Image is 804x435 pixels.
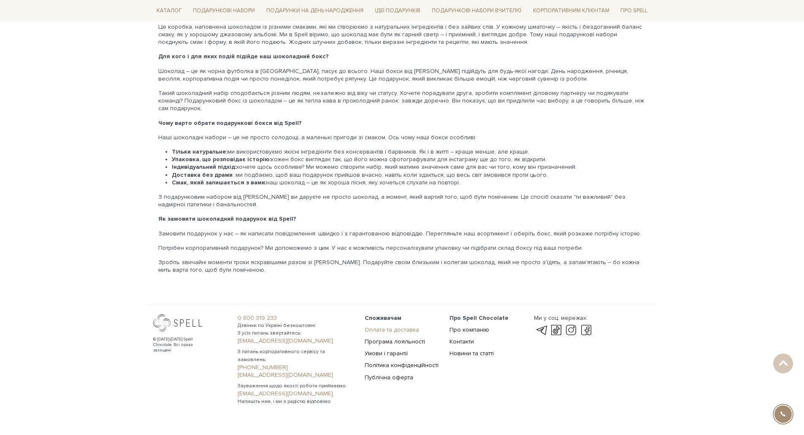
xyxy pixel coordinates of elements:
[238,398,355,405] span: Напишіть нам, і ми з радістю відповімо
[172,148,227,155] b: Тільки натуральне:
[238,337,355,345] a: [EMAIL_ADDRESS][DOMAIN_NAME]
[534,314,593,322] div: Ми у соц. мережах:
[365,374,413,381] a: Публічна оферта
[617,4,651,17] a: Про Spell
[172,171,233,178] b: Доставка без драми
[158,53,329,60] b: Для кого і для яких подій підійде наш шоколадний бокс?
[449,338,474,345] a: Контакти
[158,119,302,127] b: Чому варто обрати подарункові бокси від Spell?
[549,325,563,335] a: tik-tok
[158,89,646,113] p: Такий шоколадний набір сподобається різним людям, незалежно від віку чи статусу. Хочете порадуват...
[579,325,593,335] a: facebook
[238,364,355,371] a: [PHONE_NUMBER]
[365,326,419,333] a: Оплата та доставка
[158,193,646,208] p: З подарунковим набором від [PERSON_NAME] ви даруєте не просто шоколад, а момент, який вартий того...
[158,134,646,141] p: Наші шоколадні набори – це не просто солодощі, а маленькі пригоди зі смаком. Ось чому наші бокси ...
[238,390,355,397] a: [EMAIL_ADDRESS][DOMAIN_NAME]
[238,322,355,330] span: Дзвінки по Україні безкоштовні
[172,163,646,171] li: хочете щось особливе? Ми можемо створити набір, який матиме значення саме для вас чи того, кому в...
[158,23,646,46] p: Це коробка, наповнена шоколадом із різними смаками, які ми створюємо з натуральних інгредієнтів і...
[449,314,509,322] span: Про Spell Chocolate
[158,244,646,252] p: Потрібен корпоративний подарунок? Ми допоможемо з цим. У нас є можливість персоналізувати упаковк...
[449,326,489,333] a: Про компанію
[238,330,355,337] span: З усіх питань звертайтесь:
[189,4,258,17] a: Подарункові набори
[172,179,266,186] b: Смак, який залишається з вами:
[172,171,646,179] li: : ми подбаємо, щоб ваш подарунок прийшов вчасно, навіть коли здається, що весь світ змовився прот...
[172,163,236,170] b: Індивідуальний підхід:
[153,337,210,353] div: © [DATE]-[DATE] Spell Chocolate. Всі права захищені
[371,4,424,17] a: Ідеї подарунків
[564,325,578,335] a: instagram
[158,259,646,274] p: Зробіть звичайні моменти трохи яскравішими разом зі [PERSON_NAME]. Подаруйте своїм близьким і кол...
[158,230,646,238] p: Замовити подарунок у нас – як написати повідомлення: швидко і з гарантованою відповіддю. Переглян...
[365,314,401,322] span: Споживачам
[153,4,185,17] a: Каталог
[365,362,439,369] a: Політика конфіденційності
[449,350,494,357] a: Новини та статті
[238,371,355,379] a: [EMAIL_ADDRESS][DOMAIN_NAME]
[172,179,646,186] li: наш шоколад – це як хороша пісня, яку хочеться слухати на повторі.
[158,215,296,222] b: Як замовити шоколадний подарунок від Spell?
[365,350,408,357] a: Умови і гарантії
[238,348,355,363] span: З питань корпоративного сервісу та замовлень:
[158,68,646,83] p: Шоколад – це як чорна футболка в [GEOGRAPHIC_DATA], пасує до всього. Наші бокси від [PERSON_NAME]...
[172,156,271,163] b: Упаковка, що розповідає історію:
[530,4,613,17] a: Корпоративним клієнтам
[238,314,355,322] a: 0 800 319 233
[428,3,525,18] a: Подарункові набори Вчителю
[172,148,646,156] li: ми використовуємо якісні інгредієнти без консервантів і барвників. Як і в житті – краще менше, ал...
[172,156,646,163] li: кожен бокс виглядає так, що його можна сфотографувати для інстаграму ще до того, як відкрити.
[263,4,367,17] a: Подарунки на День народження
[238,382,355,390] span: Зауваження щодо якості роботи приймаємо:
[365,338,425,345] a: Програма лояльності
[534,325,548,335] a: telegram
